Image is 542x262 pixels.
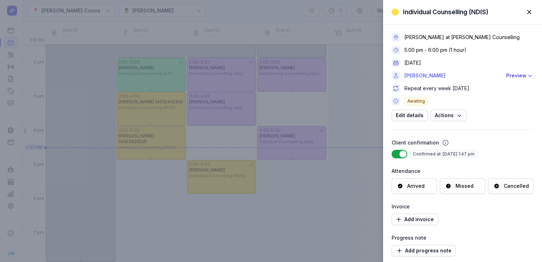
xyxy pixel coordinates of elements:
div: Repeat every week [DATE]. [404,85,470,92]
div: Attendance [392,167,533,175]
span: Confirmed at: [DATE] 1:47 pm [410,150,477,158]
div: Client confirmation [392,138,439,147]
div: Missed [455,182,474,190]
div: Cancelled [504,182,529,190]
a: [PERSON_NAME] [404,71,502,80]
span: Add progress note [396,246,452,255]
div: Preview [506,71,526,80]
span: Edit details [396,111,424,120]
div: Progress note [392,234,533,242]
div: Individual Counselling (NDIS) [403,8,488,16]
div: 5:00 pm - 6:00 pm (1 hour) [404,47,466,54]
div: Arrived [407,182,425,190]
div: Invoice [392,202,533,211]
span: Add invoice [396,215,434,224]
button: Edit details [392,110,428,121]
span: Awaiting [404,97,428,105]
div: [DATE] [404,59,421,66]
button: Actions [431,110,466,121]
span: Actions [435,111,462,120]
div: [PERSON_NAME] at [PERSON_NAME] Counselling [404,34,520,41]
button: Preview [506,71,533,80]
